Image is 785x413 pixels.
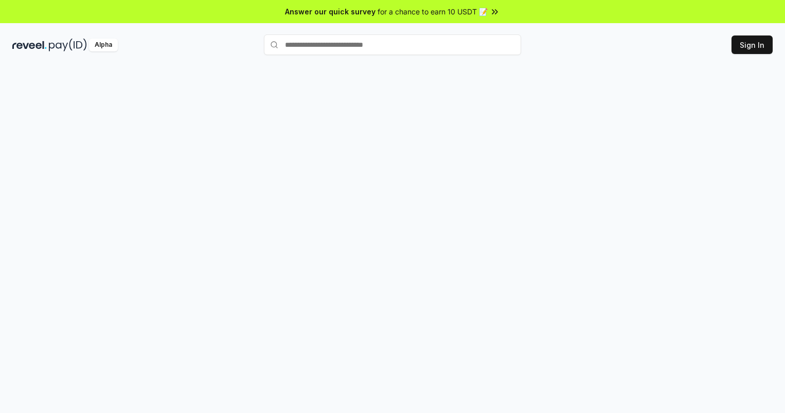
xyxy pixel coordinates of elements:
span: for a chance to earn 10 USDT 📝 [378,6,488,17]
div: Alpha [89,39,118,51]
span: Answer our quick survey [285,6,376,17]
button: Sign In [732,35,773,54]
img: reveel_dark [12,39,47,51]
img: pay_id [49,39,87,51]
